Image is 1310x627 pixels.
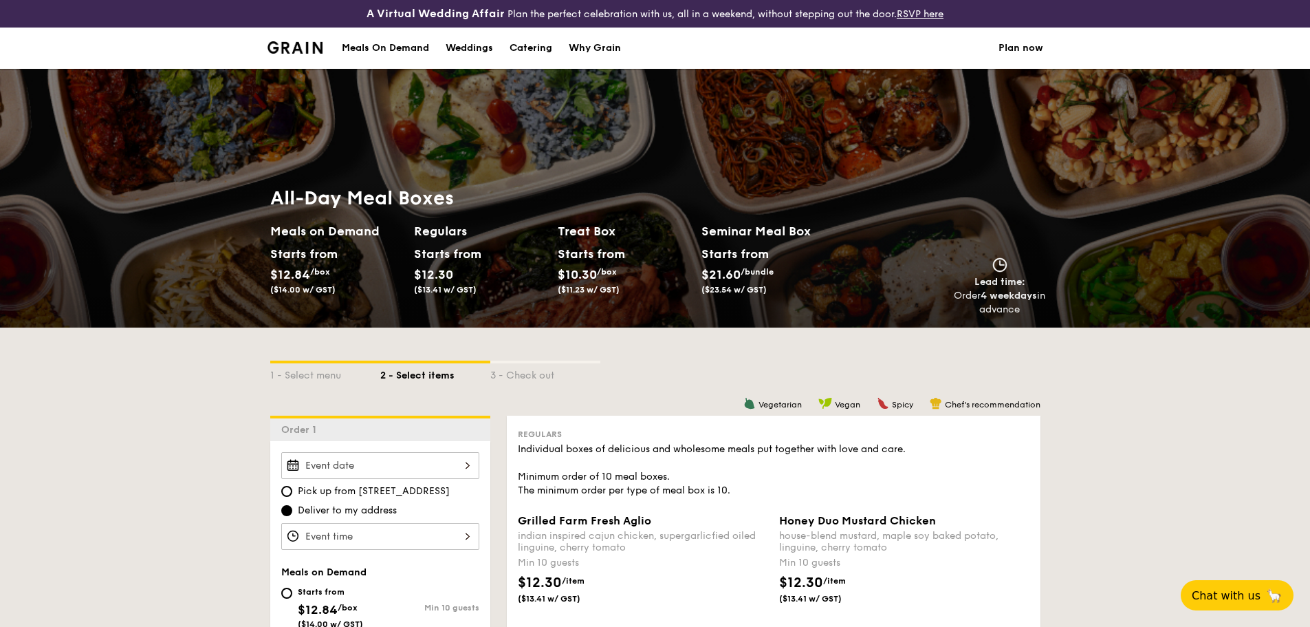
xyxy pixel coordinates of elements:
h2: Regulars [414,222,547,241]
span: Spicy [892,400,913,410]
div: 2 - Select items [380,363,490,383]
span: Chat with us [1192,589,1260,602]
button: Chat with us🦙 [1181,580,1293,610]
input: Event time [281,523,479,550]
a: Plan now [998,28,1043,69]
div: Min 10 guests [380,603,479,613]
span: Vegetarian [758,400,802,410]
input: Starts from$12.84/box($14.00 w/ GST)Min 10 guests [281,588,292,599]
div: Plan the perfect celebration with us, all in a weekend, without stepping out the door. [259,6,1051,22]
span: /bundle [741,267,774,277]
div: Why Grain [569,28,621,69]
div: Min 10 guests [779,556,1029,570]
div: Starts from [701,244,768,264]
img: Grain [268,41,323,54]
a: Catering [501,28,560,69]
img: icon-clock.2db775ea.svg [990,257,1010,273]
h4: A Virtual Wedding Affair [367,6,505,22]
span: /box [597,267,617,277]
span: /item [562,576,585,586]
span: $12.30 [779,575,823,591]
span: ($13.41 w/ GST) [779,593,873,604]
span: Pick up from [STREET_ADDRESS] [298,485,450,498]
span: Grilled Farm Fresh Aglio [518,514,651,527]
input: Pick up from [STREET_ADDRESS] [281,486,292,497]
span: $10.30 [558,267,597,282]
span: Regulars [518,429,562,439]
span: Vegan [835,400,860,410]
span: ($23.54 w/ GST) [701,285,767,295]
span: Honey Duo Mustard Chicken [779,514,936,527]
div: 3 - Check out [490,363,600,383]
h1: All-Day Meal Boxes [270,186,845,211]
a: Weddings [437,28,501,69]
div: house-blend mustard, maple soy baked potato, linguine, cherry tomato [779,530,1029,553]
div: Weddings [446,28,493,69]
span: /box [338,603,358,613]
h2: Meals on Demand [270,222,403,241]
span: Meals on Demand [281,566,367,578]
a: Why Grain [560,28,629,69]
div: Starts from [298,586,363,597]
span: Lead time: [974,276,1025,288]
div: Starts from [414,244,475,264]
span: /box [310,267,330,277]
span: $12.30 [414,267,453,282]
h2: Seminar Meal Box [701,222,845,241]
span: ($11.23 w/ GST) [558,285,620,295]
span: ($13.41 w/ GST) [518,593,611,604]
input: Event date [281,452,479,479]
span: Deliver to my address [298,504,397,518]
a: Logotype [268,41,323,54]
a: Meals On Demand [334,28,437,69]
img: icon-spicy.37a8142b.svg [877,397,889,410]
div: Individual boxes of delicious and wholesome meals put together with love and care. Minimum order ... [518,443,1029,498]
input: Deliver to my address [281,505,292,516]
span: $12.84 [298,602,338,617]
span: /item [823,576,846,586]
img: icon-vegan.f8ff3823.svg [818,397,832,410]
span: 🦙 [1266,588,1282,604]
strong: 4 weekdays [981,290,1037,301]
span: $12.30 [518,575,562,591]
img: icon-chef-hat.a58ddaea.svg [930,397,942,410]
a: RSVP here [897,8,943,20]
span: Order 1 [281,424,322,436]
h2: Treat Box [558,222,690,241]
div: 1 - Select menu [270,363,380,383]
span: ($13.41 w/ GST) [414,285,477,295]
div: Starts from [270,244,331,264]
img: icon-vegetarian.fe4039eb.svg [743,397,756,410]
span: $12.84 [270,267,310,282]
div: Catering [510,28,552,69]
div: Meals On Demand [342,28,429,69]
div: Order in advance [954,289,1046,317]
span: ($14.00 w/ GST) [270,285,336,295]
div: Starts from [558,244,619,264]
div: indian inspired cajun chicken, supergarlicfied oiled linguine, cherry tomato [518,530,768,553]
span: $21.60 [701,267,741,282]
div: Min 10 guests [518,556,768,570]
span: Chef's recommendation [945,400,1040,410]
